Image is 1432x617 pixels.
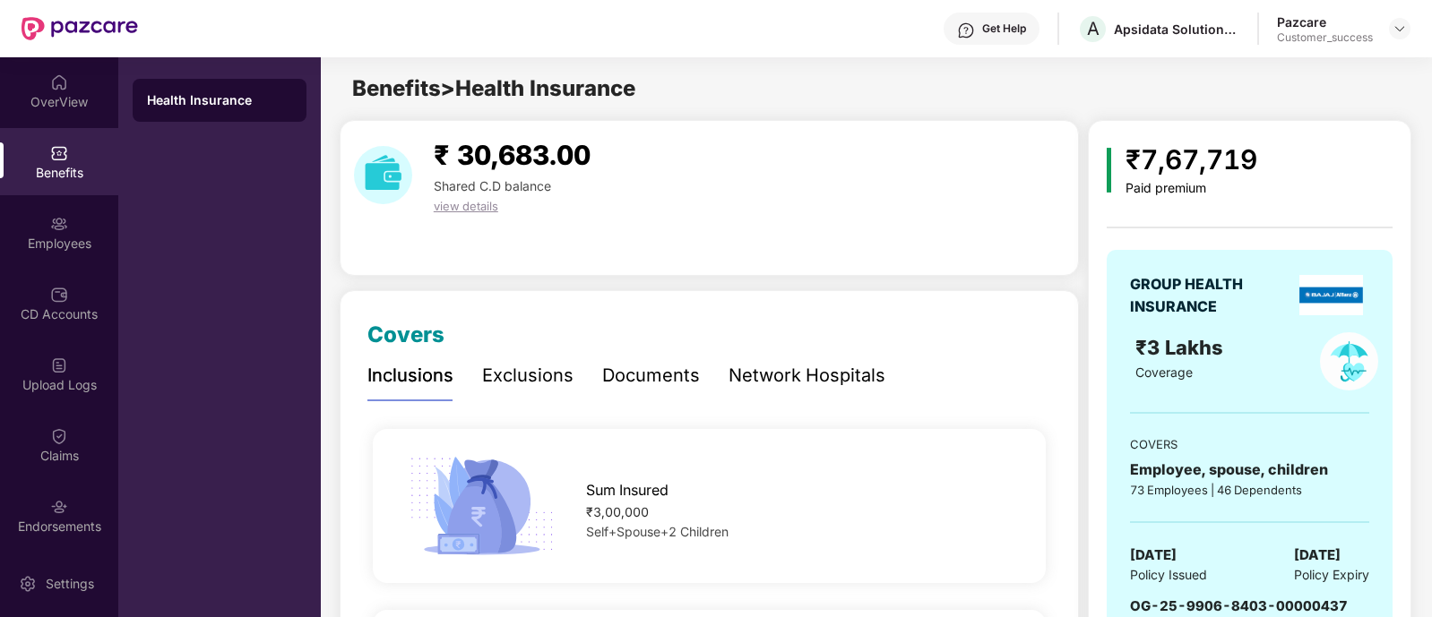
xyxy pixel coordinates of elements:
[602,362,700,390] div: Documents
[482,362,574,390] div: Exclusions
[50,144,68,162] img: svg+xml;base64,PHN2ZyBpZD0iQmVuZWZpdHMiIHhtbG5zPSJodHRwOi8vd3d3LnczLm9yZy8yMDAwL3N2ZyIgd2lkdGg9Ij...
[50,356,68,374] img: svg+xml;base64,PHN2ZyBpZD0iVXBsb2FkX0xvZ3MiIGRhdGEtbmFtZT0iVXBsb2FkIExvZ3MiIHhtbG5zPSJodHRwOi8vd3...
[1130,597,1348,614] span: OG-25-9906-8403-00000437
[367,362,453,390] div: Inclusions
[1130,544,1177,566] span: [DATE]
[434,178,551,193] span: Shared C.D balance
[40,575,99,593] div: Settings
[50,286,68,304] img: svg+xml;base64,PHN2ZyBpZD0iQ0RfQWNjb3VudHMiIGRhdGEtbmFtZT0iQ0QgQWNjb3VudHMiIHhtbG5zPSJodHRwOi8vd3...
[147,91,292,109] div: Health Insurance
[50,73,68,91] img: svg+xml;base64,PHN2ZyBpZD0iSG9tZSIgeG1sbnM9Imh0dHA6Ly93d3cudzMub3JnLzIwMDAvc3ZnIiB3aWR0aD0iMjAiIG...
[586,502,1016,522] div: ₹3,00,000
[1135,364,1193,380] span: Coverage
[1130,458,1369,481] div: Employee, spouse, children
[1299,275,1363,315] img: insurerLogo
[1114,21,1239,38] div: Apsidata Solutions Private Limited
[22,17,138,40] img: New Pazcare Logo
[1277,30,1373,45] div: Customer_success
[19,575,37,593] img: svg+xml;base64,PHN2ZyBpZD0iU2V0dGluZy0yMHgyMCIgeG1sbnM9Imh0dHA6Ly93d3cudzMub3JnLzIwMDAvc3ZnIiB3aW...
[1294,565,1369,585] span: Policy Expiry
[352,75,635,101] span: Benefits > Health Insurance
[50,215,68,233] img: svg+xml;base64,PHN2ZyBpZD0iRW1wbG95ZWVzIiB4bWxucz0iaHR0cDovL3d3dy53My5vcmcvMjAwMC9zdmciIHdpZHRoPS...
[1130,273,1287,318] div: GROUP HEALTH INSURANCE
[354,146,412,204] img: download
[729,362,885,390] div: Network Hospitals
[1277,13,1373,30] div: Pazcare
[586,479,669,501] span: Sum Insured
[1294,544,1341,566] span: [DATE]
[1393,21,1407,36] img: svg+xml;base64,PHN2ZyBpZD0iRHJvcGRvd24tMzJ4MzIiIHhtbG5zPSJodHRwOi8vd3d3LnczLm9yZy8yMDAwL3N2ZyIgd2...
[957,21,975,39] img: svg+xml;base64,PHN2ZyBpZD0iSGVscC0zMngzMiIgeG1sbnM9Imh0dHA6Ly93d3cudzMub3JnLzIwMDAvc3ZnIiB3aWR0aD...
[367,321,444,347] span: Covers
[50,498,68,516] img: svg+xml;base64,PHN2ZyBpZD0iRW5kb3JzZW1lbnRzIiB4bWxucz0iaHR0cDovL3d3dy53My5vcmcvMjAwMC9zdmciIHdpZH...
[1130,481,1369,499] div: 73 Employees | 46 Dependents
[434,139,591,171] span: ₹ 30,683.00
[1107,148,1111,193] img: icon
[982,21,1026,36] div: Get Help
[1126,139,1257,181] div: ₹7,67,719
[1126,181,1257,196] div: Paid premium
[1135,336,1229,359] span: ₹3 Lakhs
[434,199,498,213] span: view details
[1130,565,1207,585] span: Policy Issued
[403,451,561,561] img: icon
[1320,332,1378,390] img: policyIcon
[1087,18,1100,39] span: A
[586,524,729,539] span: Self+Spouse+2 Children
[50,427,68,445] img: svg+xml;base64,PHN2ZyBpZD0iQ2xhaW0iIHhtbG5zPSJodHRwOi8vd3d3LnczLm9yZy8yMDAwL3N2ZyIgd2lkdGg9IjIwIi...
[1130,435,1369,453] div: COVERS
